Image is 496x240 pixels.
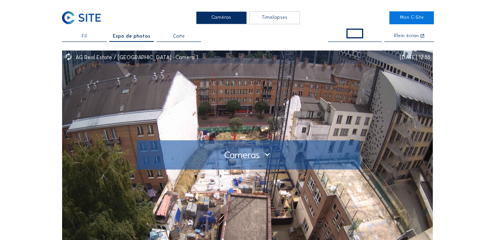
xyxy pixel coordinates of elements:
[389,11,434,24] a: Mon C-Site
[113,34,150,39] span: Expo de photos
[173,34,185,39] span: Carte
[175,54,198,60] div: Camera 1
[62,11,107,24] a: C-SITE Logo
[400,54,430,60] div: [DATE] 12:55
[82,34,87,39] span: Fil
[75,54,175,60] div: AG Real Estate / [GEOGRAPHIC_DATA]
[249,11,300,24] div: Timelapses
[196,11,247,24] div: Caméras
[62,11,101,24] img: C-SITE Logo
[394,34,419,39] div: Plein écran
